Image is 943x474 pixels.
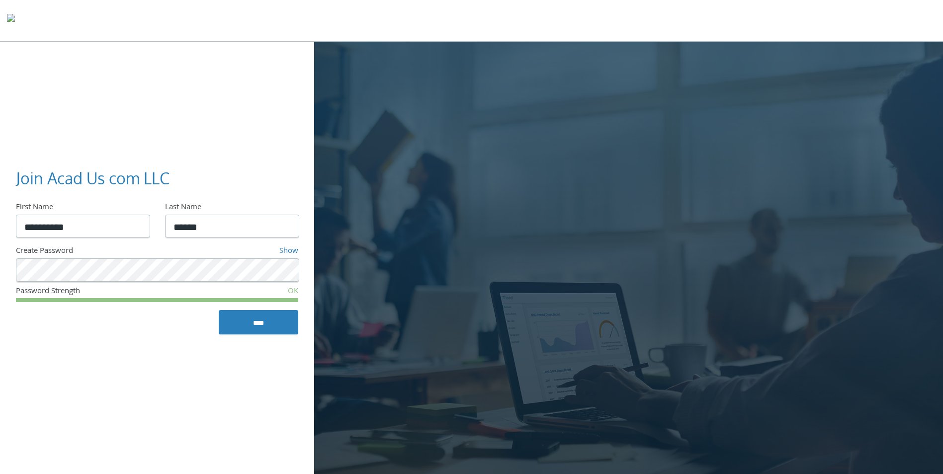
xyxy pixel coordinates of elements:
[16,245,196,258] div: Create Password
[7,10,15,30] img: todyl-logo-dark.svg
[279,245,298,258] a: Show
[204,286,298,299] div: OK
[16,286,204,299] div: Password Strength
[16,167,290,190] h3: Join Acad Us com LLC
[16,202,149,215] div: First Name
[165,202,298,215] div: Last Name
